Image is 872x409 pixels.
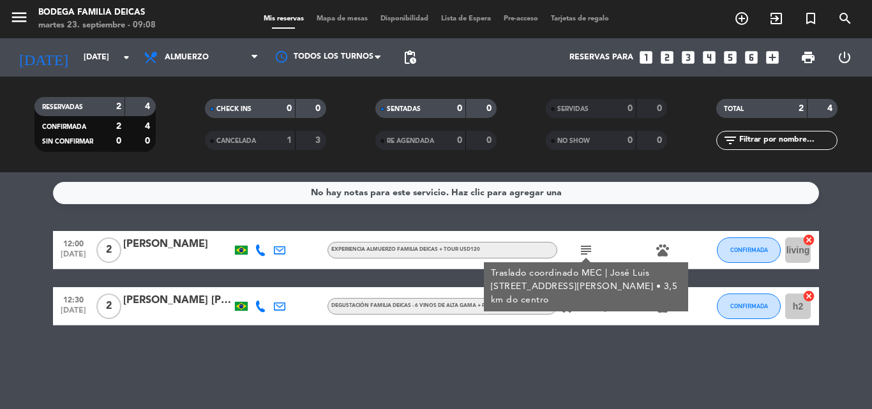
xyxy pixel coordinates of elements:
[315,136,323,145] strong: 3
[10,8,29,31] button: menu
[123,236,232,253] div: [PERSON_NAME]
[802,234,815,246] i: cancel
[165,53,209,62] span: Almuerzo
[724,106,744,112] span: TOTAL
[116,137,121,145] strong: 0
[557,138,590,144] span: NO SHOW
[216,138,256,144] span: CANCELADA
[659,49,675,66] i: looks_two
[116,102,121,111] strong: 2
[116,122,121,131] strong: 2
[491,267,682,307] div: Traslado coordinado MEC | José Luis [STREET_ADDRESS][PERSON_NAME] • 3,5 km do centro
[42,104,83,110] span: RESERVADAS
[57,250,89,265] span: [DATE]
[96,294,121,319] span: 2
[486,104,494,113] strong: 0
[701,49,718,66] i: looks_4
[578,242,594,258] i: subject
[374,15,435,22] span: Disponibilidad
[10,8,29,27] i: menu
[628,104,633,113] strong: 0
[145,102,153,111] strong: 4
[38,19,156,32] div: martes 23. septiembre - 09:08
[287,136,292,145] strong: 1
[315,104,323,113] strong: 0
[638,49,654,66] i: looks_one
[387,138,434,144] span: RE AGENDADA
[287,104,292,113] strong: 0
[738,133,837,147] input: Filtrar por nombre...
[826,38,862,77] div: LOG OUT
[486,136,494,145] strong: 0
[769,11,784,26] i: exit_to_app
[435,15,497,22] span: Lista de Espera
[42,124,86,130] span: CONFIRMADA
[657,136,665,145] strong: 0
[42,138,93,145] span: SIN CONFIRMAR
[402,50,417,65] span: pending_actions
[801,50,816,65] span: print
[10,43,77,71] i: [DATE]
[799,104,804,113] strong: 2
[680,49,696,66] i: looks_3
[145,137,153,145] strong: 0
[57,235,89,250] span: 12:00
[216,106,252,112] span: CHECK INS
[96,237,121,263] span: 2
[717,237,781,263] button: CONFIRMADA
[145,122,153,131] strong: 4
[734,11,749,26] i: add_circle_outline
[119,50,134,65] i: arrow_drop_down
[331,247,480,252] span: EXPERIENCIA ALMUERZO FAMILIA DEICAS + TOUR USD120
[723,133,738,148] i: filter_list
[655,242,670,258] i: pets
[57,292,89,306] span: 12:30
[257,15,310,22] span: Mis reservas
[803,11,818,26] i: turned_in_not
[717,294,781,319] button: CONFIRMADA
[764,49,781,66] i: add_box
[730,302,768,309] span: CONFIRMADA
[628,136,633,145] strong: 0
[57,306,89,321] span: [DATE]
[457,104,462,113] strong: 0
[722,49,739,66] i: looks_5
[38,6,156,19] div: Bodega Familia Deicas
[123,292,232,309] div: [PERSON_NAME] [PERSON_NAME]
[743,49,760,66] i: looks_6
[837,50,852,65] i: power_settings_new
[730,246,768,253] span: CONFIRMADA
[802,290,815,302] i: cancel
[387,106,421,112] span: SENTADAS
[331,303,575,308] span: Degustación Familia Deicas - 6 vinos de alta gama + recorrido por la bodega USD 60
[569,53,633,62] span: Reservas para
[838,11,853,26] i: search
[657,104,665,113] strong: 0
[545,15,615,22] span: Tarjetas de regalo
[497,15,545,22] span: Pre-acceso
[557,106,589,112] span: SERVIDAS
[311,186,562,200] div: No hay notas para este servicio. Haz clic para agregar una
[457,136,462,145] strong: 0
[827,104,835,113] strong: 4
[310,15,374,22] span: Mapa de mesas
